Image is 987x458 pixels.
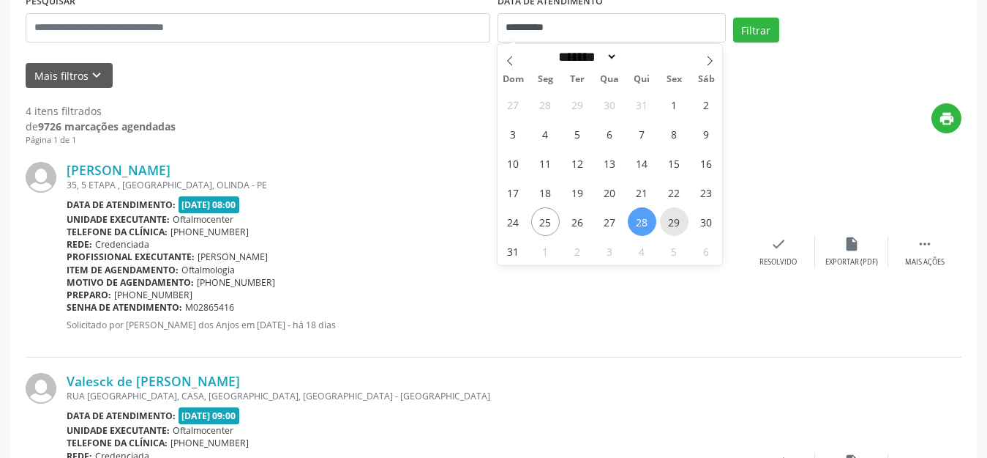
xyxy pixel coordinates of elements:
[939,111,955,127] i: print
[529,75,561,84] span: Seg
[692,149,721,177] span: Agosto 16, 2025
[531,207,560,236] span: Agosto 25, 2025
[67,373,240,389] a: Valesck de [PERSON_NAME]
[628,119,656,148] span: Agosto 7, 2025
[26,63,113,89] button: Mais filtroskeyboard_arrow_down
[531,90,560,119] span: Julho 28, 2025
[499,237,528,265] span: Agosto 31, 2025
[660,90,688,119] span: Agosto 1, 2025
[692,119,721,148] span: Agosto 9, 2025
[67,251,195,263] b: Profissional executante:
[67,213,170,226] b: Unidade executante:
[692,90,721,119] span: Agosto 2, 2025
[628,178,656,207] span: Agosto 21, 2025
[67,264,179,276] b: Item de agendamento:
[692,237,721,265] span: Setembro 6, 2025
[67,199,176,211] b: Data de atendimento:
[89,67,105,84] i: keyboard_arrow_down
[498,75,530,84] span: Dom
[198,251,268,263] span: [PERSON_NAME]
[596,90,624,119] span: Julho 30, 2025
[179,407,240,424] span: [DATE] 09:00
[596,119,624,148] span: Agosto 6, 2025
[179,196,240,213] span: [DATE] 08:00
[67,226,168,238] b: Telefone da clínica:
[563,237,592,265] span: Setembro 2, 2025
[593,75,626,84] span: Qua
[905,257,945,267] div: Mais ações
[67,301,182,314] b: Senha de atendimento:
[554,49,618,64] select: Month
[660,178,688,207] span: Agosto 22, 2025
[844,236,860,252] i: insert_drive_file
[596,237,624,265] span: Setembro 3, 2025
[197,276,275,289] span: [PHONE_NUMBER]
[660,119,688,148] span: Agosto 8, 2025
[499,90,528,119] span: Julho 27, 2025
[531,119,560,148] span: Agosto 4, 2025
[563,149,592,177] span: Agosto 12, 2025
[628,207,656,236] span: Agosto 28, 2025
[531,178,560,207] span: Agosto 18, 2025
[173,424,233,437] span: Oftalmocenter
[26,103,176,119] div: 4 itens filtrados
[660,149,688,177] span: Agosto 15, 2025
[95,238,149,251] span: Credenciada
[596,207,624,236] span: Agosto 27, 2025
[114,289,192,301] span: [PHONE_NUMBER]
[563,119,592,148] span: Agosto 5, 2025
[499,178,528,207] span: Agosto 17, 2025
[531,149,560,177] span: Agosto 11, 2025
[185,301,234,314] span: M02865416
[170,437,249,449] span: [PHONE_NUMBER]
[626,75,658,84] span: Qui
[531,237,560,265] span: Setembro 1, 2025
[67,276,194,289] b: Motivo de agendamento:
[825,257,878,267] div: Exportar (PDF)
[759,257,797,267] div: Resolvido
[618,49,666,64] input: Year
[26,162,56,193] img: img
[692,178,721,207] span: Agosto 23, 2025
[917,236,933,252] i: 
[67,424,170,437] b: Unidade executante:
[733,18,779,43] button: Filtrar
[26,373,56,404] img: img
[67,179,742,191] div: 35, 5 ETAPA , [GEOGRAPHIC_DATA], OLINDA - PE
[628,149,656,177] span: Agosto 14, 2025
[563,207,592,236] span: Agosto 26, 2025
[628,237,656,265] span: Setembro 4, 2025
[67,238,92,251] b: Rede:
[690,75,722,84] span: Sáb
[561,75,593,84] span: Ter
[67,410,176,422] b: Data de atendimento:
[660,207,688,236] span: Agosto 29, 2025
[563,178,592,207] span: Agosto 19, 2025
[38,119,176,133] strong: 9726 marcações agendadas
[596,149,624,177] span: Agosto 13, 2025
[770,236,787,252] i: check
[596,178,624,207] span: Agosto 20, 2025
[67,319,742,331] p: Solicitado por [PERSON_NAME] dos Anjos em [DATE] - há 18 dias
[499,119,528,148] span: Agosto 3, 2025
[26,134,176,147] div: Página 1 de 1
[628,90,656,119] span: Julho 31, 2025
[67,437,168,449] b: Telefone da clínica:
[26,119,176,134] div: de
[931,103,961,133] button: print
[173,213,233,226] span: Oftalmocenter
[692,207,721,236] span: Agosto 30, 2025
[67,390,742,402] div: RUA [GEOGRAPHIC_DATA], CASA, [GEOGRAPHIC_DATA], [GEOGRAPHIC_DATA] - [GEOGRAPHIC_DATA]
[499,149,528,177] span: Agosto 10, 2025
[181,264,235,276] span: Oftalmologia
[67,289,111,301] b: Preparo:
[660,237,688,265] span: Setembro 5, 2025
[499,207,528,236] span: Agosto 24, 2025
[67,162,170,178] a: [PERSON_NAME]
[170,226,249,238] span: [PHONE_NUMBER]
[563,90,592,119] span: Julho 29, 2025
[658,75,690,84] span: Sex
